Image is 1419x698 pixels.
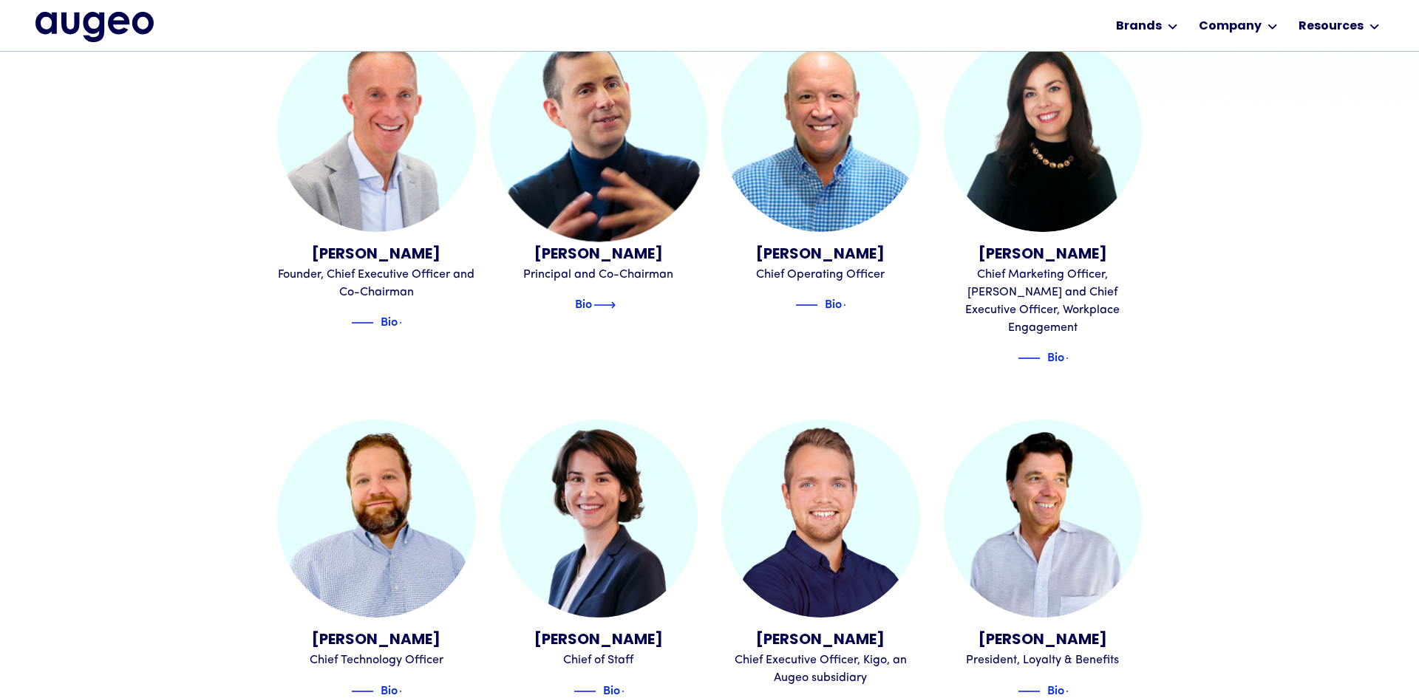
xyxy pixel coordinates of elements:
[500,33,698,313] a: Juan Sabater[PERSON_NAME]Principal and Co-ChairmanBlue decorative lineBioBlue text arrow
[1047,347,1064,365] div: Bio
[944,420,1143,618] img: Tim Miller
[944,651,1143,669] div: President, Loyalty & Benefits
[277,420,476,618] img: Boris Kopilenko
[944,266,1143,337] div: Chief Marketing Officer, [PERSON_NAME] and Chief Executive Officer, Workplace Engagement
[500,266,698,284] div: Principal and Co-Chairman
[944,629,1143,651] div: [PERSON_NAME]
[575,294,592,312] div: Bio
[489,24,707,242] img: Juan Sabater
[721,33,920,232] img: Erik Sorensen
[277,33,476,232] img: David Kristal
[721,651,920,687] div: Chief Executive Officer, Kigo, an Augeo subsidiary
[1047,680,1064,698] div: Bio
[500,651,698,669] div: Chief of Staff
[843,296,865,314] img: Blue text arrow
[593,296,616,314] img: Blue text arrow
[35,12,154,41] img: Augeo's full logo in midnight blue.
[500,629,698,651] div: [PERSON_NAME]
[351,314,373,332] img: Blue decorative line
[381,680,398,698] div: Bio
[277,33,476,331] a: David Kristal[PERSON_NAME]Founder, Chief Executive Officer and Co-ChairmanBlue decorative lineBio...
[944,33,1143,232] img: Juliann Gilbert
[500,420,698,618] img: Madeline McCloughan
[500,244,698,266] div: [PERSON_NAME]
[277,244,476,266] div: [PERSON_NAME]
[1018,349,1040,367] img: Blue decorative line
[721,266,920,284] div: Chief Operating Officer
[277,266,476,301] div: Founder, Chief Executive Officer and Co-Chairman
[1199,18,1262,35] div: Company
[1299,18,1364,35] div: Resources
[399,314,421,332] img: Blue text arrow
[721,33,920,313] a: Erik Sorensen[PERSON_NAME]Chief Operating OfficerBlue decorative lineBioBlue text arrow
[277,651,476,669] div: Chief Technology Officer
[603,680,620,698] div: Bio
[721,244,920,266] div: [PERSON_NAME]
[35,12,154,41] a: home
[944,33,1143,366] a: Juliann Gilbert[PERSON_NAME]Chief Marketing Officer, [PERSON_NAME] and Chief Executive Officer, W...
[944,244,1143,266] div: [PERSON_NAME]
[825,294,842,312] div: Bio
[795,296,817,314] img: Blue decorative line
[1116,18,1162,35] div: Brands
[381,312,398,329] div: Bio
[277,629,476,651] div: [PERSON_NAME]
[1066,349,1088,367] img: Blue text arrow
[721,629,920,651] div: [PERSON_NAME]
[721,420,920,618] img: Peter Schultze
